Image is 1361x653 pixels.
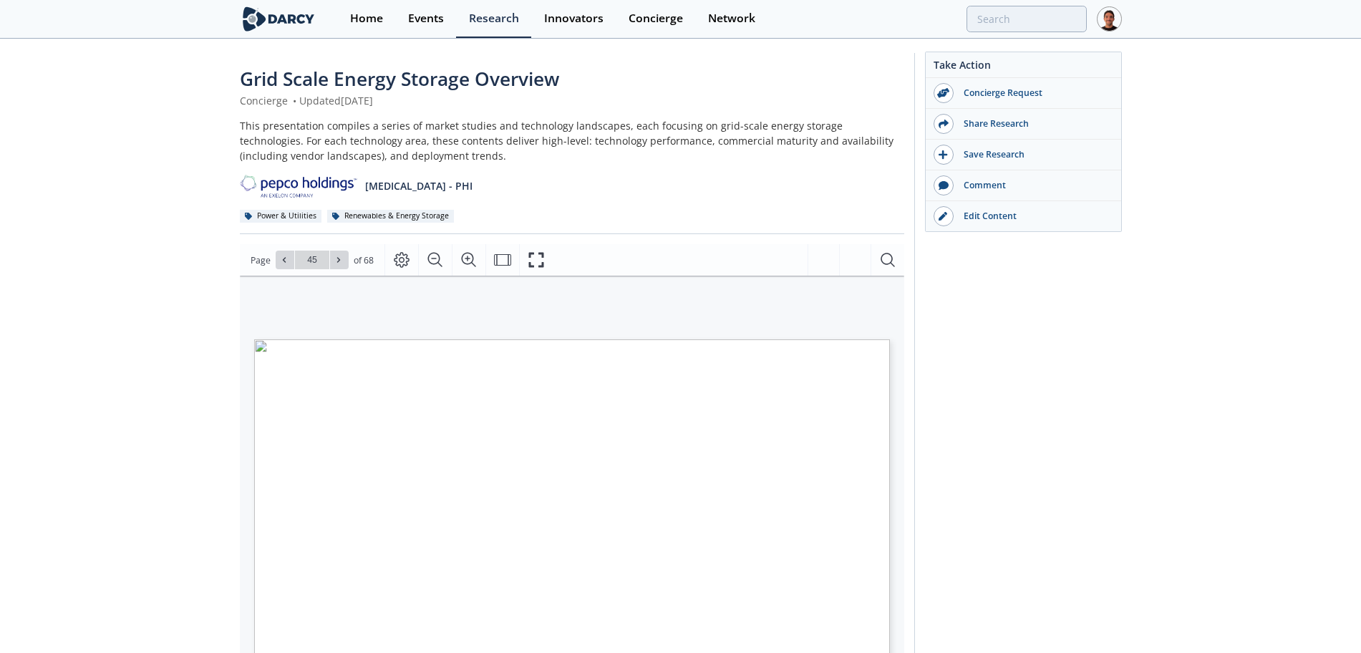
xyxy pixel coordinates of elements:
div: Concierge [629,13,683,24]
input: Advanced Search [967,6,1087,32]
p: [MEDICAL_DATA] - PHI [365,178,473,193]
span: • [291,94,299,107]
div: Innovators [544,13,604,24]
span: Grid Scale Energy Storage Overview [240,66,559,92]
div: Home [350,13,383,24]
div: Renewables & Energy Storage [327,210,455,223]
div: This presentation compiles a series of market studies and technology landscapes, each focusing on... [240,118,904,163]
a: Edit Content [926,201,1121,231]
div: Save Research [954,148,1114,161]
img: Profile [1097,6,1122,32]
img: logo-wide.svg [240,6,318,32]
div: Concierge Updated [DATE] [240,93,904,108]
div: Edit Content [954,210,1114,223]
div: Power & Utilities [240,210,322,223]
div: Comment [954,179,1114,192]
div: Research [469,13,519,24]
div: Take Action [926,57,1121,78]
div: Share Research [954,117,1114,130]
div: Events [408,13,444,24]
iframe: chat widget [1301,596,1347,639]
div: Network [708,13,755,24]
div: Concierge Request [954,87,1114,100]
